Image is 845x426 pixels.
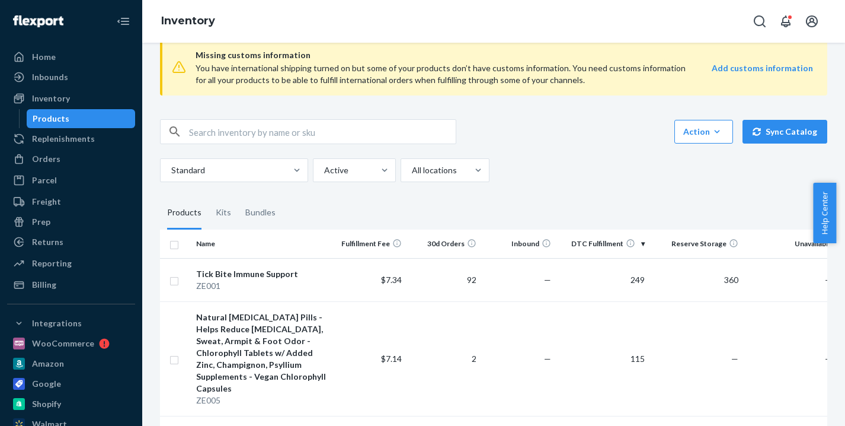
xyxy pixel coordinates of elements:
[32,51,56,63] div: Home
[742,120,827,144] button: Sync Catalog
[7,150,135,169] a: Orders
[196,395,327,406] div: ZE005
[556,258,649,301] td: 249
[7,334,135,353] a: WooCommerce
[33,113,69,125] div: Products
[161,14,215,27] a: Inventory
[825,354,832,364] span: —
[825,275,832,285] span: —
[245,196,276,230] div: Bundles
[407,230,481,258] th: 30d Orders
[800,9,824,33] button: Open account menu
[189,120,456,144] input: Search inventory by name or sku
[32,257,72,269] div: Reporting
[32,317,82,329] div: Integrations
[7,275,135,294] a: Billing
[381,275,402,285] span: $7.34
[813,183,836,243] button: Help Center
[32,398,61,410] div: Shopify
[7,254,135,273] a: Reporting
[407,301,481,416] td: 2
[674,120,733,144] button: Action
[32,133,95,145] div: Replenishments
[7,192,135,211] a: Freight
[743,230,837,258] th: Unavailable
[167,196,201,230] div: Products
[191,230,332,258] th: Name
[152,4,225,39] ol: breadcrumbs
[407,258,481,301] td: 92
[7,68,135,87] a: Inbounds
[170,164,171,176] input: Standard
[32,216,50,228] div: Prep
[196,268,327,280] div: Tick Bite Immune Support
[196,48,813,62] span: Missing customs information
[27,109,136,128] a: Products
[748,9,772,33] button: Open Search Box
[731,354,738,364] span: —
[7,212,135,231] a: Prep
[32,358,64,370] div: Amazon
[196,311,327,395] div: Natural [MEDICAL_DATA] Pills - Helps Reduce [MEDICAL_DATA], Sweat, Armpit & Foot Odor - Chlorophy...
[32,279,56,291] div: Billing
[411,164,412,176] input: All locations
[7,47,135,66] a: Home
[7,314,135,333] button: Integrations
[7,171,135,190] a: Parcel
[7,395,135,414] a: Shopify
[331,230,406,258] th: Fulfillment Fee
[544,275,551,285] span: —
[7,374,135,393] a: Google
[7,354,135,373] a: Amazon
[712,62,813,86] a: Add customs information
[7,89,135,108] a: Inventory
[7,233,135,252] a: Returns
[381,354,402,364] span: $7.14
[649,258,743,301] td: 360
[13,15,63,27] img: Flexport logo
[7,129,135,148] a: Replenishments
[32,71,68,83] div: Inbounds
[32,153,60,165] div: Orders
[323,164,324,176] input: Active
[32,174,57,186] div: Parcel
[556,301,649,416] td: 115
[481,230,556,258] th: Inbound
[774,9,798,33] button: Open notifications
[712,63,813,73] strong: Add customs information
[32,338,94,349] div: WooCommerce
[683,126,724,138] div: Action
[111,9,135,33] button: Close Navigation
[196,280,327,292] div: ZE001
[196,62,690,86] div: You have international shipping turned on but some of your products don’t have customs informatio...
[556,230,649,258] th: DTC Fulfillment
[544,354,551,364] span: —
[216,196,231,230] div: Kits
[649,230,743,258] th: Reserve Storage
[32,196,61,208] div: Freight
[32,378,61,390] div: Google
[32,93,70,104] div: Inventory
[32,236,63,248] div: Returns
